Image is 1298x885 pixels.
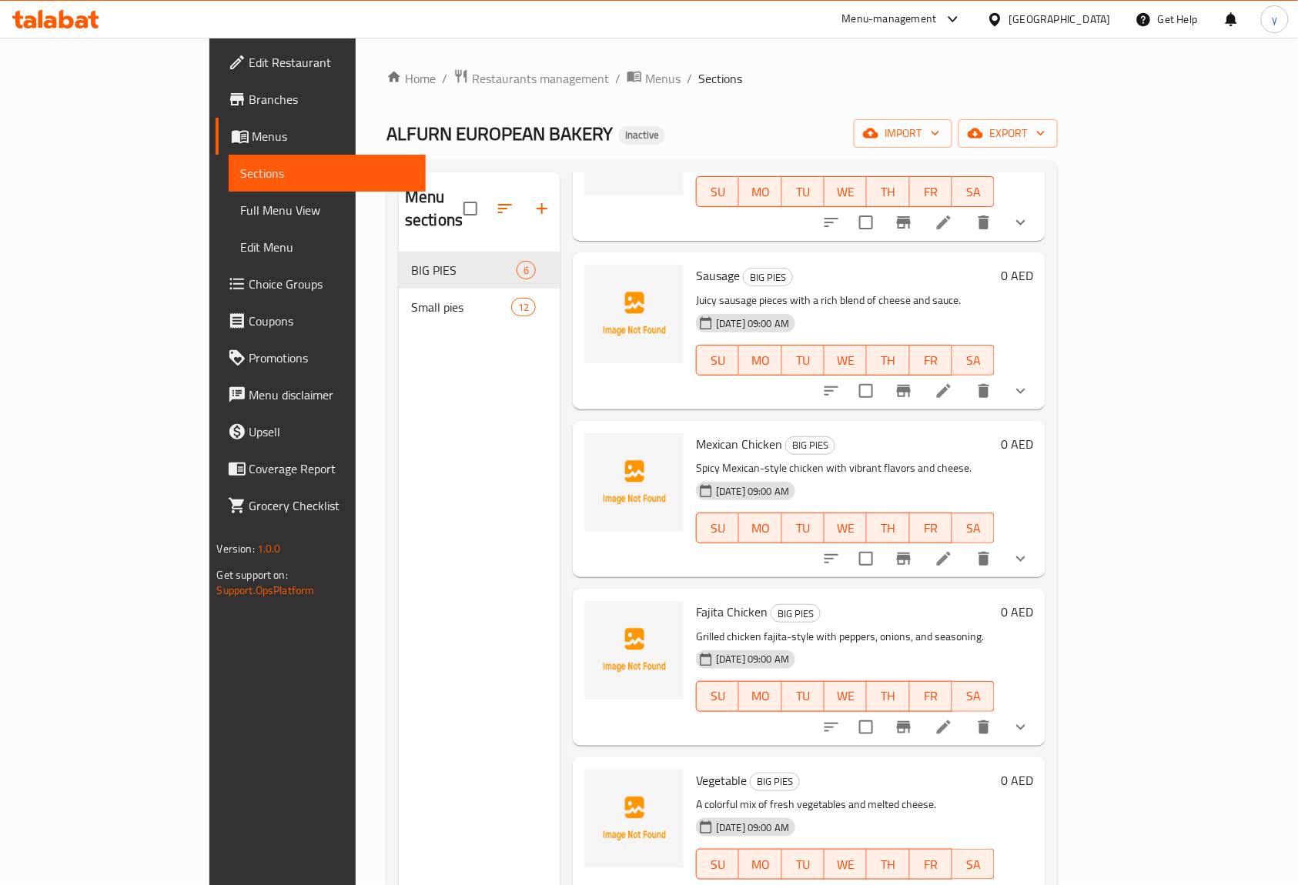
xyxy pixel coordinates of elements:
[958,517,989,539] span: SA
[782,681,825,712] button: TU
[952,513,995,543] button: SA
[627,68,681,88] a: Menus
[696,459,995,478] p: Spicy Mexican-style chicken with vibrant flavors and cheese.
[585,770,684,868] img: Vegetable
[885,540,922,577] button: Branch-specific-item
[788,685,818,707] span: TU
[524,190,560,227] button: Add section
[399,289,560,326] div: Small pies12
[216,413,427,450] a: Upsell
[831,853,861,876] span: WE
[512,300,535,315] span: 12
[1001,770,1033,791] h6: 0 AED
[867,345,909,376] button: TH
[916,853,946,876] span: FR
[1272,11,1277,28] span: y
[1002,372,1039,409] button: show more
[472,69,609,88] span: Restaurants management
[619,126,665,145] div: Inactive
[958,181,989,203] span: SA
[442,69,447,88] li: /
[386,68,1058,88] nav: breadcrumb
[916,181,946,203] span: FR
[965,372,1002,409] button: delete
[249,459,414,478] span: Coverage Report
[249,53,414,72] span: Edit Restaurant
[867,513,909,543] button: TH
[216,302,427,339] a: Coupons
[745,853,775,876] span: MO
[249,90,414,109] span: Branches
[831,349,861,372] span: WE
[229,192,427,229] a: Full Menu View
[257,539,281,559] span: 1.0.0
[249,349,414,367] span: Promotions
[745,517,775,539] span: MO
[782,513,825,543] button: TU
[743,268,793,286] div: BIG PIES
[619,129,665,142] span: Inactive
[217,539,255,559] span: Version:
[739,849,781,880] button: MO
[511,298,536,316] div: items
[696,264,740,287] span: Sausage
[253,127,414,145] span: Menus
[1009,11,1111,28] div: [GEOGRAPHIC_DATA]
[585,601,684,700] img: Fajita Chicken
[411,298,511,316] span: Small pies
[958,853,989,876] span: SA
[873,181,903,203] span: TH
[831,685,861,707] span: WE
[696,600,768,623] span: Fajita Chicken
[1001,601,1033,623] h6: 0 AED
[249,496,414,515] span: Grocery Checklist
[788,181,818,203] span: TU
[1012,718,1030,736] svg: Show Choices
[813,372,850,409] button: sort-choices
[696,849,739,880] button: SU
[745,349,775,372] span: MO
[585,265,684,363] img: Sausage
[703,685,733,707] span: SU
[249,275,414,293] span: Choice Groups
[487,190,524,227] span: Sort sections
[745,181,775,203] span: MO
[217,580,315,600] a: Support.OpsPlatform
[910,176,952,207] button: FR
[411,261,517,279] div: BIG PIES
[687,69,692,88] li: /
[952,176,995,207] button: SA
[405,185,463,232] h2: Menu sections
[850,543,882,575] span: Select to update
[517,263,535,278] span: 6
[739,176,781,207] button: MO
[696,432,782,456] span: Mexican Chicken
[241,164,414,182] span: Sections
[454,192,487,225] span: Select all sections
[885,372,922,409] button: Branch-specific-item
[1002,540,1039,577] button: show more
[782,176,825,207] button: TU
[696,291,995,310] p: Juicy sausage pieces with a rich blend of cheese and sauce.
[1001,433,1033,455] h6: 0 AED
[825,345,867,376] button: WE
[615,69,621,88] li: /
[703,349,733,372] span: SU
[216,487,427,524] a: Grocery Checklist
[751,773,799,790] span: BIG PIES
[696,513,739,543] button: SU
[710,820,795,835] span: [DATE] 09:00 AM
[1012,549,1030,568] svg: Show Choices
[1001,265,1033,286] h6: 0 AED
[249,422,414,441] span: Upsell
[782,345,825,376] button: TU
[216,118,427,155] a: Menus
[698,69,742,88] span: Sections
[813,540,850,577] button: sort-choices
[771,604,821,623] div: BIG PIES
[867,849,909,880] button: TH
[241,201,414,219] span: Full Menu View
[885,709,922,746] button: Branch-specific-item
[935,549,953,568] a: Edit menu item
